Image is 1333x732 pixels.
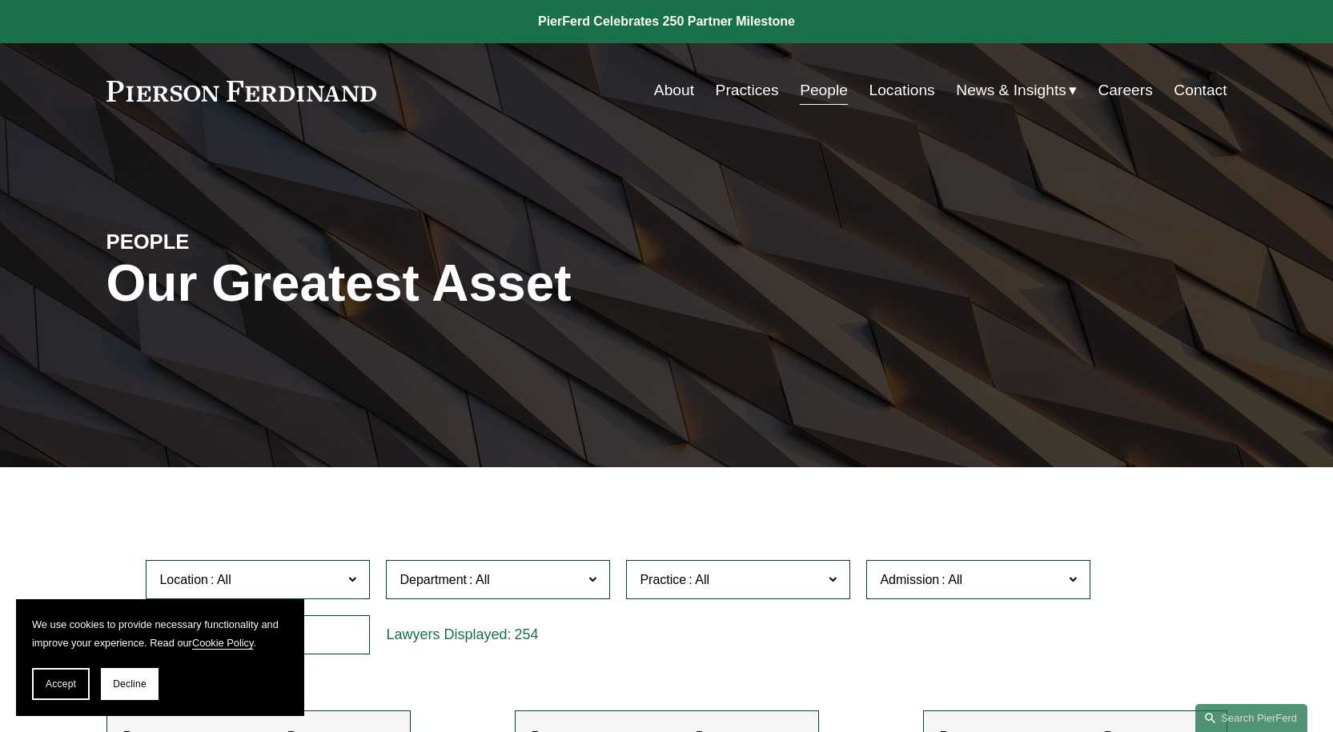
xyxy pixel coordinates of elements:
[399,573,467,586] span: Department
[716,75,779,106] a: Practices
[654,75,694,106] a: About
[159,573,208,586] span: Location
[16,599,304,716] section: Cookie banner
[192,637,254,649] a: Cookie Policy
[106,229,387,254] h4: PEOPLE
[32,615,288,652] p: We use cookies to provide necessary functionality and improve your experience. Read our .
[1174,75,1227,106] a: Contact
[113,678,147,690] span: Decline
[956,77,1066,105] span: News & Insights
[46,678,76,690] span: Accept
[1098,75,1152,106] a: Careers
[32,668,90,700] button: Accept
[101,668,159,700] button: Decline
[956,75,1077,106] a: folder dropdown
[640,573,686,586] span: Practice
[800,75,848,106] a: People
[869,75,935,106] a: Locations
[106,254,853,313] h1: Our Greatest Asset
[880,573,939,586] span: Admission
[1195,704,1307,732] a: Search this site
[515,626,539,642] span: 254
